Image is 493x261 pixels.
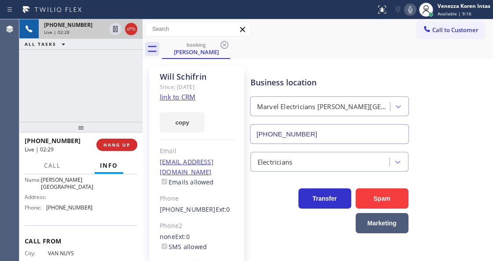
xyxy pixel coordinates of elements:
[46,204,92,211] span: [PHONE_NUMBER]
[25,194,48,200] span: Address:
[160,82,234,92] div: Since: [DATE]
[95,157,123,174] button: Info
[356,188,408,209] button: Spam
[250,77,408,88] div: Business location
[160,146,234,156] div: Email
[48,250,92,257] span: VAN NUYS
[175,232,190,241] span: Ext: 0
[25,237,137,245] span: Call From
[438,11,471,17] span: Available | 9:16
[103,142,130,148] span: HANG UP
[356,213,408,233] button: Marketing
[163,41,229,48] div: booking
[163,48,229,56] div: [PERSON_NAME]
[25,41,56,47] span: ALL TASKS
[160,232,234,252] div: none
[163,39,229,58] div: Will Schifrin
[160,72,234,82] div: Will Schifrin
[41,170,93,190] span: Marvel Electricians [PERSON_NAME][GEOGRAPHIC_DATA]
[100,162,118,169] span: Info
[160,194,234,204] div: Phone
[44,162,61,169] span: Call
[25,176,41,183] span: Name:
[258,157,292,167] div: Electricians
[44,21,92,29] span: [PHONE_NUMBER]
[160,243,207,251] label: SMS allowed
[417,22,484,38] button: Call to Customer
[160,221,234,231] div: Phone2
[39,157,66,174] button: Call
[25,146,54,153] span: Live | 02:29
[438,2,490,10] div: Venezza Koren Intas
[162,179,167,184] input: Emails allowed
[160,178,214,186] label: Emails allowed
[162,243,167,249] input: SMS allowed
[160,158,213,176] a: [EMAIL_ADDRESS][DOMAIN_NAME]
[404,4,416,16] button: Mute
[25,136,81,145] span: [PHONE_NUMBER]
[19,39,74,49] button: ALL TASKS
[216,205,230,213] span: Ext: 0
[160,112,205,132] button: copy
[432,26,478,34] span: Call to Customer
[25,250,48,257] span: City:
[44,29,70,35] span: Live | 02:28
[160,92,195,101] a: link to CRM
[250,124,409,144] input: Phone Number
[125,23,137,35] button: Hang up
[257,102,391,112] div: Marvel Electricians [PERSON_NAME][GEOGRAPHIC_DATA]
[109,23,121,35] button: Hold Customer
[160,205,216,213] a: [PHONE_NUMBER]
[298,188,351,209] button: Transfer
[96,139,137,151] button: HANG UP
[146,22,250,36] input: Search
[25,204,46,211] span: Phone:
